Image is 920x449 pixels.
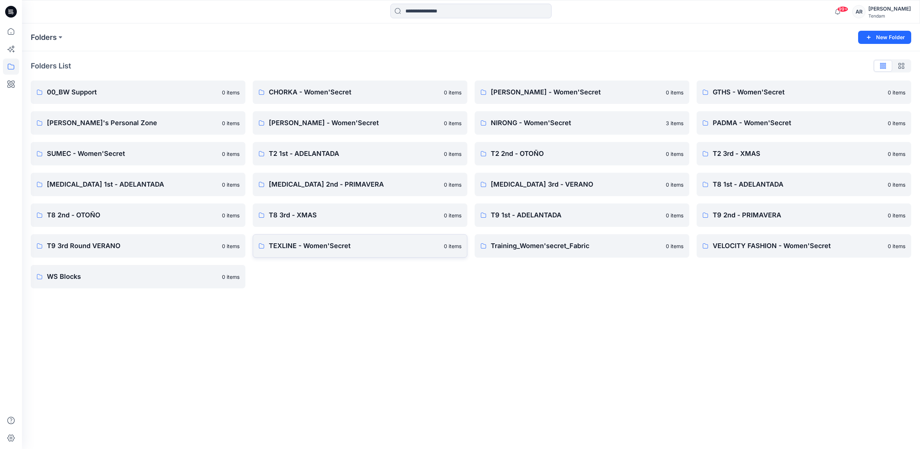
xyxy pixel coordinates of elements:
[852,5,865,18] div: AR
[31,203,245,227] a: T8 2nd - OTOÑO0 items
[666,119,683,127] p: 3 items
[269,241,439,251] p: TEXLINE - Women'Secret
[269,87,439,97] p: CHORKA - Women'Secret
[713,87,883,97] p: GTHS - Women'Secret
[444,181,461,188] p: 0 items
[713,210,883,220] p: T9 2nd - PRIMAVERA
[444,212,461,219] p: 0 items
[491,241,661,251] p: Training_Women'secret_Fabric
[269,179,439,190] p: [MEDICAL_DATA] 2nd - PRIMAVERA
[475,142,689,165] a: T2 2nd - OTOÑO0 items
[31,173,245,196] a: [MEDICAL_DATA] 1st - ADELANTADA0 items
[475,111,689,135] a: NIRONG - Women'Secret3 items
[253,173,467,196] a: [MEDICAL_DATA] 2nd - PRIMAVERA0 items
[888,89,905,96] p: 0 items
[888,212,905,219] p: 0 items
[666,181,683,188] p: 0 items
[868,4,911,13] div: [PERSON_NAME]
[713,118,883,128] p: PADMA - Women'Secret
[253,111,467,135] a: [PERSON_NAME] - Women'Secret0 items
[713,241,883,251] p: VELOCITY FASHION - Women'Secret
[444,242,461,250] p: 0 items
[31,32,57,42] a: Folders
[713,179,883,190] p: T8 1st - ADELANTADA
[253,142,467,165] a: T2 1st - ADELANTADA0 items
[444,150,461,158] p: 0 items
[222,212,240,219] p: 0 items
[269,210,439,220] p: T8 3rd - XMAS
[475,203,689,227] a: T9 1st - ADELANTADA0 items
[269,118,439,128] p: [PERSON_NAME] - Women'Secret
[491,87,661,97] p: [PERSON_NAME] - Women'Secret
[666,150,683,158] p: 0 items
[888,150,905,158] p: 0 items
[444,89,461,96] p: 0 items
[222,119,240,127] p: 0 items
[222,150,240,158] p: 0 items
[31,234,245,258] a: T9 3rd Round VERANO0 items
[31,60,71,71] p: Folders List
[713,149,883,159] p: T2 3rd - XMAS
[666,89,683,96] p: 0 items
[697,234,911,258] a: VELOCITY FASHION - Women'Secret0 items
[858,31,911,44] button: New Folder
[475,173,689,196] a: [MEDICAL_DATA] 3rd - VERANO0 items
[491,149,661,159] p: T2 2nd - OTOÑO
[222,242,240,250] p: 0 items
[253,81,467,104] a: CHORKA - Women'Secret0 items
[697,111,911,135] a: PADMA - Women'Secret0 items
[31,142,245,165] a: SUMEC - Women'Secret0 items
[47,179,218,190] p: [MEDICAL_DATA] 1st - ADELANTADA
[444,119,461,127] p: 0 items
[697,142,911,165] a: T2 3rd - XMAS0 items
[888,181,905,188] p: 0 items
[491,210,661,220] p: T9 1st - ADELANTADA
[253,203,467,227] a: T8 3rd - XMAS0 items
[222,181,240,188] p: 0 items
[837,6,848,12] span: 99+
[31,111,245,135] a: [PERSON_NAME]'s Personal Zone0 items
[697,203,911,227] a: T9 2nd - PRIMAVERA0 items
[31,81,245,104] a: 00_BW Support0 items
[253,234,467,258] a: TEXLINE - Women'Secret0 items
[888,119,905,127] p: 0 items
[475,234,689,258] a: Training_Women'secret_Fabric0 items
[47,241,218,251] p: T9 3rd Round VERANO
[491,118,661,128] p: NIRONG - Women'Secret
[47,149,218,159] p: SUMEC - Women'Secret
[475,81,689,104] a: [PERSON_NAME] - Women'Secret0 items
[666,242,683,250] p: 0 items
[222,89,240,96] p: 0 items
[697,173,911,196] a: T8 1st - ADELANTADA0 items
[31,265,245,288] a: WS Blocks0 items
[269,149,439,159] p: T2 1st - ADELANTADA
[697,81,911,104] a: GTHS - Women'Secret0 items
[47,210,218,220] p: T8 2nd - OTOÑO
[491,179,661,190] p: [MEDICAL_DATA] 3rd - VERANO
[888,242,905,250] p: 0 items
[222,273,240,281] p: 0 items
[666,212,683,219] p: 0 items
[47,118,218,128] p: [PERSON_NAME]'s Personal Zone
[868,13,911,19] div: Tendam
[47,87,218,97] p: 00_BW Support
[47,272,218,282] p: WS Blocks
